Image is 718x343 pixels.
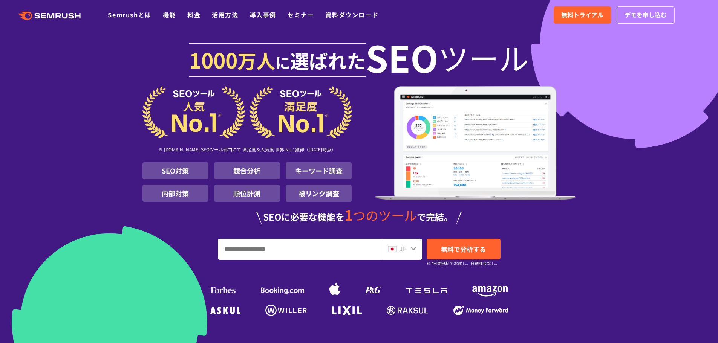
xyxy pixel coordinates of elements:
span: で完結。 [417,210,453,223]
a: 活用方法 [212,10,238,19]
li: 内部対策 [142,185,208,202]
span: 無料で分析する [441,244,486,254]
a: デモを申し込む [617,6,675,24]
span: SEO [366,42,438,72]
li: SEO対策 [142,162,208,179]
span: JP [400,244,407,253]
div: ※ [DOMAIN_NAME] SEOツール部門にて 満足度＆人気度 世界 No.1獲得（[DATE]時点） [142,138,352,162]
a: 資料ダウンロード [325,10,378,19]
span: 無料トライアル [561,10,603,20]
div: SEOに必要な機能を [142,208,576,225]
span: つのツール [353,206,417,224]
input: URL、キーワードを入力してください [218,239,381,259]
a: 無料で分析する [427,239,501,259]
small: ※7日間無料でお試し。自動課金なし。 [427,260,499,267]
li: 順位計測 [214,185,280,202]
a: 無料トライアル [554,6,611,24]
span: 1 [344,204,353,225]
span: 万人 [237,47,275,74]
li: 被リンク調査 [286,185,352,202]
span: デモを申し込む [625,10,667,20]
a: 料金 [187,10,201,19]
li: 競合分析 [214,162,280,179]
a: セミナー [288,10,314,19]
a: 機能 [163,10,176,19]
a: Semrushとは [108,10,151,19]
a: 導入事例 [250,10,276,19]
span: ツール [438,42,529,72]
li: キーワード調査 [286,162,352,179]
span: 選ばれた [290,47,366,74]
span: 1000 [189,44,237,75]
span: に [275,51,290,73]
